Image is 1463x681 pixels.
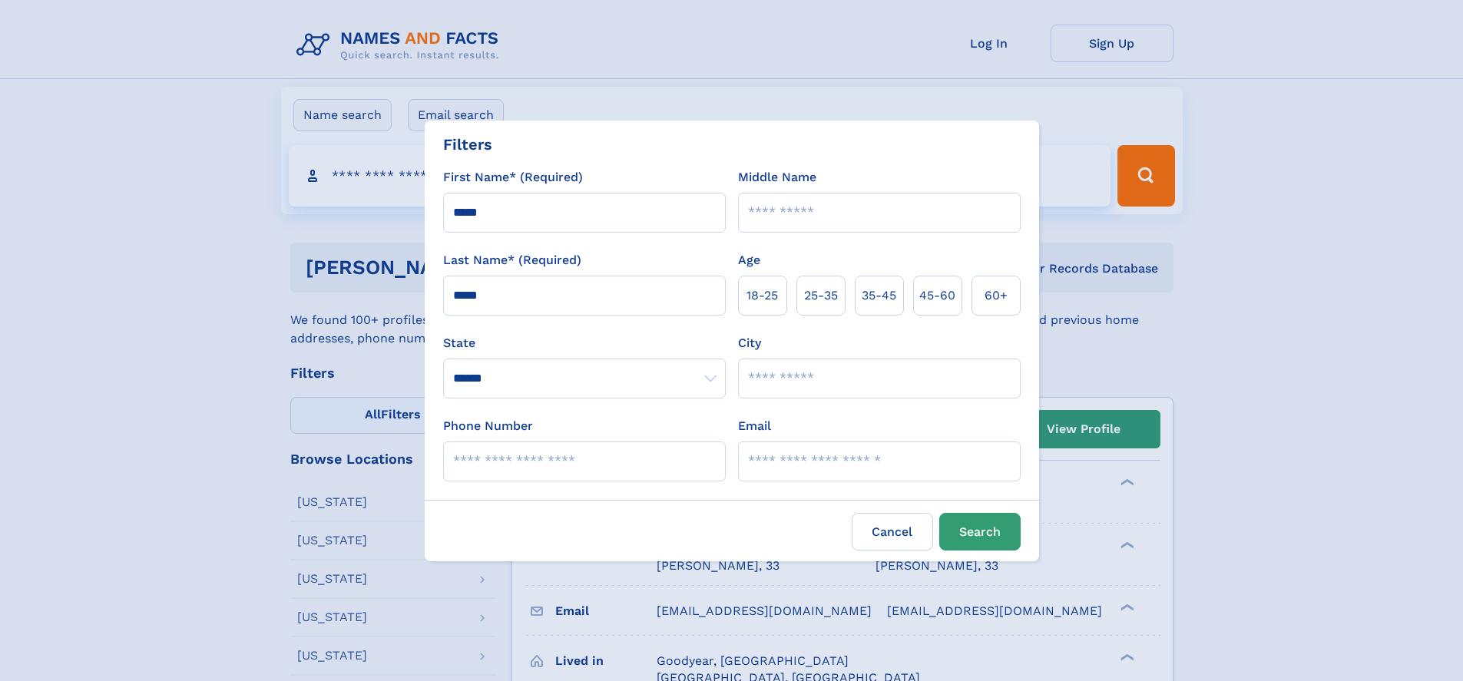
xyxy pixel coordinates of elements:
[985,286,1008,305] span: 60+
[746,286,778,305] span: 18‑25
[443,168,583,187] label: First Name* (Required)
[443,133,492,156] div: Filters
[738,417,771,435] label: Email
[804,286,838,305] span: 25‑35
[919,286,955,305] span: 45‑60
[939,513,1021,550] button: Search
[738,168,816,187] label: Middle Name
[738,334,761,352] label: City
[443,334,726,352] label: State
[862,286,896,305] span: 35‑45
[852,513,933,550] label: Cancel
[443,417,533,435] label: Phone Number
[443,251,581,269] label: Last Name* (Required)
[738,251,760,269] label: Age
